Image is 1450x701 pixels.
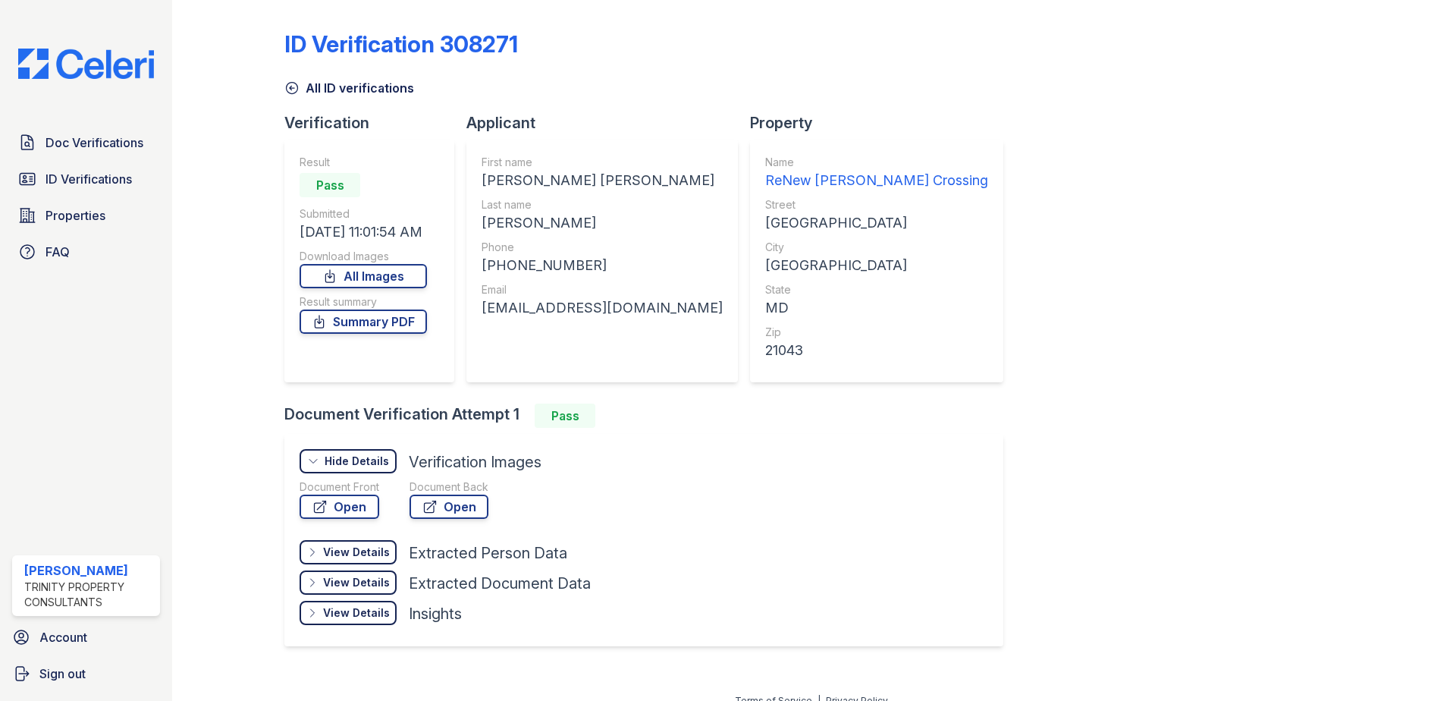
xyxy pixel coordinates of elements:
[409,603,462,624] div: Insights
[284,112,466,134] div: Verification
[6,659,166,689] a: Sign out
[482,297,723,319] div: [EMAIL_ADDRESS][DOMAIN_NAME]
[46,206,105,225] span: Properties
[409,451,541,473] div: Verification Images
[765,170,988,191] div: ReNew [PERSON_NAME] Crossing
[300,206,427,222] div: Submitted
[323,575,390,590] div: View Details
[323,605,390,621] div: View Details
[765,325,988,340] div: Zip
[325,454,389,469] div: Hide Details
[39,665,86,683] span: Sign out
[482,255,723,276] div: [PHONE_NUMBER]
[300,479,379,495] div: Document Front
[300,173,360,197] div: Pass
[12,237,160,267] a: FAQ
[765,240,988,255] div: City
[765,155,988,170] div: Name
[1386,640,1435,686] iframe: chat widget
[300,294,427,310] div: Result summary
[6,622,166,652] a: Account
[46,134,143,152] span: Doc Verifications
[765,155,988,191] a: Name ReNew [PERSON_NAME] Crossing
[46,243,70,261] span: FAQ
[323,545,390,560] div: View Details
[300,495,379,519] a: Open
[482,240,723,255] div: Phone
[284,404,1015,428] div: Document Verification Attempt 1
[765,282,988,297] div: State
[466,112,750,134] div: Applicant
[46,170,132,188] span: ID Verifications
[765,297,988,319] div: MD
[482,170,723,191] div: [PERSON_NAME] [PERSON_NAME]
[300,249,427,264] div: Download Images
[284,30,518,58] div: ID Verification 308271
[482,197,723,212] div: Last name
[24,561,154,580] div: [PERSON_NAME]
[535,404,595,428] div: Pass
[409,542,567,564] div: Extracted Person Data
[300,264,427,288] a: All Images
[300,155,427,170] div: Result
[410,479,488,495] div: Document Back
[24,580,154,610] div: Trinity Property Consultants
[300,222,427,243] div: [DATE] 11:01:54 AM
[300,310,427,334] a: Summary PDF
[765,340,988,361] div: 21043
[6,49,166,79] img: CE_Logo_Blue-a8612792a0a2168367f1c8372b55b34899dd931a85d93a1a3d3e32e68fde9ad4.png
[482,212,723,234] div: [PERSON_NAME]
[39,628,87,646] span: Account
[409,573,591,594] div: Extracted Document Data
[750,112,1015,134] div: Property
[765,255,988,276] div: [GEOGRAPHIC_DATA]
[410,495,488,519] a: Open
[482,282,723,297] div: Email
[284,79,414,97] a: All ID verifications
[482,155,723,170] div: First name
[12,164,160,194] a: ID Verifications
[765,212,988,234] div: [GEOGRAPHIC_DATA]
[765,197,988,212] div: Street
[12,127,160,158] a: Doc Verifications
[12,200,160,231] a: Properties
